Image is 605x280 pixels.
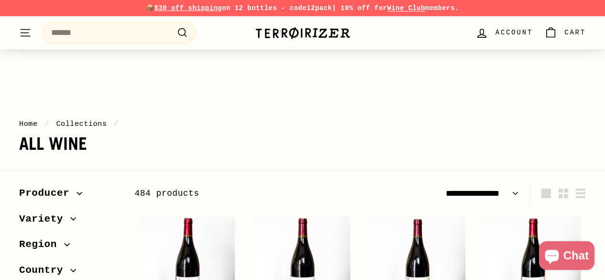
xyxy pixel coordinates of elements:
[387,4,425,12] a: Wine Club
[42,120,52,128] span: /
[19,234,119,260] button: Region
[19,209,119,235] button: Variety
[111,120,121,128] span: /
[19,183,119,209] button: Producer
[19,185,77,202] span: Producer
[536,241,597,272] inbox-online-store-chat: Shopify online store chat
[134,187,360,201] div: 484 products
[19,3,586,13] p: 📦 on 12 bottles - code | 10% off for members.
[19,211,70,227] span: Variety
[539,19,592,47] a: Cart
[19,262,70,279] span: Country
[564,27,586,38] span: Cart
[470,19,539,47] a: Account
[19,134,586,154] h1: All wine
[154,4,222,12] span: $30 off shipping
[19,120,38,128] a: Home
[19,118,586,130] nav: breadcrumbs
[56,120,107,128] a: Collections
[495,27,533,38] span: Account
[19,236,64,253] span: Region
[307,4,332,12] strong: 12pack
